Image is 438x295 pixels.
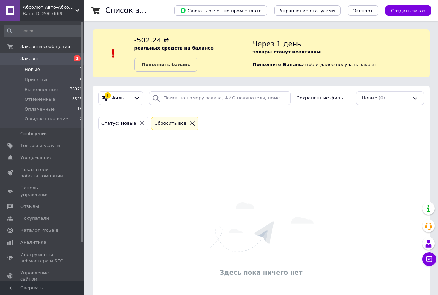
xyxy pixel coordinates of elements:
[112,95,130,101] span: Фильтры
[253,35,430,72] div: , чтоб и далее получать заказы
[20,44,70,50] span: Заказы и сообщения
[77,77,82,83] span: 54
[134,58,197,72] a: Пополнить баланс
[20,215,49,222] span: Покупатели
[20,185,65,197] span: Панель управления
[74,55,81,61] span: 1
[253,40,301,48] span: Через 1 день
[20,227,58,234] span: Каталог ProSale
[385,5,431,16] button: Создать заказ
[153,120,188,127] div: Сбросить все
[391,8,425,13] span: Создать заказ
[20,55,38,62] span: Заказы
[108,48,119,59] img: :exclamation:
[20,270,65,282] span: Управление сайтом
[72,96,82,103] span: 8523
[4,25,83,37] input: Поиск
[348,5,378,16] button: Экспорт
[70,86,82,93] span: 36976
[134,36,169,44] span: -502.24 ₴
[25,116,68,122] span: Ожидает наличие
[23,11,84,17] div: Ваш ID: 2067669
[96,268,426,277] div: Здесь пока ничего нет
[23,4,75,11] span: Абсолют Авто-Абсолютное Качество ABSOLUTAVTO.COM.UA
[80,116,82,122] span: 0
[25,106,55,112] span: Оплаченные
[80,66,82,73] span: 0
[296,95,350,101] span: Сохраненные фильтры:
[253,49,321,54] b: товары станут неактивны
[20,155,52,161] span: Уведомления
[105,92,111,99] div: 1
[100,120,137,127] div: Статус: Новые
[149,91,291,105] input: Поиск по номеру заказа, ФИО покупателя, номеру телефона, Email, номеру накладной
[353,8,373,13] span: Экспорт
[20,131,48,137] span: Сообщения
[20,251,65,264] span: Инструменты вебмастера и SEO
[134,45,214,51] b: реальных средств на балансе
[20,143,60,149] span: Товары и услуги
[274,5,341,16] button: Управление статусами
[142,62,190,67] b: Пополнить баланс
[379,95,385,100] span: (0)
[378,8,431,13] a: Создать заказ
[362,95,377,101] span: Новые
[174,5,267,16] button: Скачать отчет по пром-оплате
[20,166,65,179] span: Показатели работы компании
[25,96,55,103] span: Отмененные
[105,6,166,15] h1: Список заказов
[20,239,46,245] span: Аналитика
[25,66,40,73] span: Новые
[180,7,262,14] span: Скачать отчет по пром-оплате
[77,106,82,112] span: 18
[25,86,58,93] span: Выполненные
[422,252,436,266] button: Чат с покупателем
[20,203,39,210] span: Отзывы
[25,77,49,83] span: Принятые
[253,62,302,67] b: Пополните Баланс
[280,8,335,13] span: Управление статусами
